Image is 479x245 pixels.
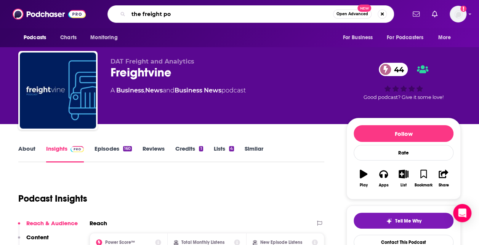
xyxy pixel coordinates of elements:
[453,204,471,222] div: Open Intercom Messenger
[333,10,372,19] button: Open AdvancedNew
[386,63,408,76] span: 44
[24,32,46,43] span: Podcasts
[128,8,333,20] input: Search podcasts, credits, & more...
[18,145,35,162] a: About
[337,30,382,45] button: open menu
[450,6,466,22] img: User Profile
[433,30,461,45] button: open menu
[105,240,135,245] h2: Power Score™
[354,213,453,229] button: tell me why sparkleTell Me Why
[354,165,373,192] button: Play
[260,240,302,245] h2: New Episode Listens
[116,87,144,94] a: Business
[46,145,84,162] a: InsightsPodchaser Pro
[450,6,466,22] button: Show profile menu
[144,87,145,94] span: ,
[229,146,234,151] div: 4
[357,5,371,12] span: New
[181,240,224,245] h2: Total Monthly Listens
[18,193,87,204] h1: Podcast Insights
[199,146,203,151] div: 1
[410,8,423,21] a: Show notifications dropdown
[343,32,373,43] span: For Business
[26,234,49,241] p: Content
[143,145,165,162] a: Reviews
[18,220,78,234] button: Reach & Audience
[394,165,413,192] button: List
[336,12,368,16] span: Open Advanced
[107,5,394,23] div: Search podcasts, credits, & more...
[387,32,423,43] span: For Podcasters
[85,30,127,45] button: open menu
[360,183,368,188] div: Play
[364,94,444,100] span: Good podcast? Give it some love!
[175,145,203,162] a: Credits1
[18,30,56,45] button: open menu
[175,87,221,94] a: Business News
[460,6,466,12] svg: Add a profile image
[373,165,393,192] button: Apps
[379,63,408,76] a: 44
[354,125,453,142] button: Follow
[20,52,96,129] img: Freightvine
[245,145,263,162] a: Similar
[111,86,246,95] div: A podcast
[13,7,86,21] img: Podchaser - Follow, Share and Rate Podcasts
[434,165,453,192] button: Share
[386,218,392,224] img: tell me why sparkle
[429,8,441,21] a: Show notifications dropdown
[95,145,132,162] a: Episodes160
[90,32,117,43] span: Monitoring
[111,58,194,65] span: DAT Freight and Analytics
[26,220,78,227] p: Reach & Audience
[438,183,449,188] div: Share
[379,183,389,188] div: Apps
[60,32,77,43] span: Charts
[70,146,84,152] img: Podchaser Pro
[438,32,451,43] span: More
[354,145,453,161] div: Rate
[413,165,433,192] button: Bookmark
[90,220,107,227] h2: Reach
[346,58,461,105] div: 44Good podcast? Give it some love!
[395,218,421,224] span: Tell Me Why
[55,30,81,45] a: Charts
[145,87,163,94] a: News
[214,145,234,162] a: Lists4
[163,87,175,94] span: and
[382,30,434,45] button: open menu
[401,183,407,188] div: List
[415,183,433,188] div: Bookmark
[450,6,466,22] span: Logged in as Padilla_3
[123,146,132,151] div: 160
